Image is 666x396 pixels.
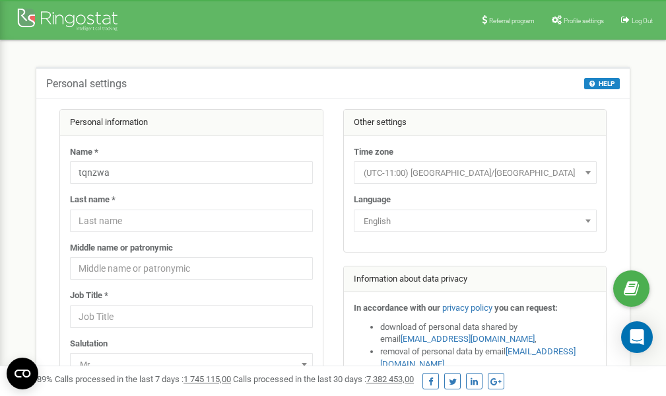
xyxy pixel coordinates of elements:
[70,338,108,350] label: Salutation
[358,212,592,231] span: English
[354,303,440,313] strong: In accordance with our
[46,78,127,90] h5: Personal settings
[380,346,597,370] li: removal of personal data by email ,
[489,17,535,24] span: Referral program
[358,164,592,182] span: (UTC-11:00) Pacific/Midway
[584,78,620,89] button: HELP
[442,303,492,313] a: privacy policy
[70,146,98,159] label: Name *
[494,303,558,313] strong: you can request:
[70,210,313,232] input: Last name
[70,242,173,255] label: Middle name or patronymic
[183,374,231,384] u: 1 745 115,00
[380,321,597,346] li: download of personal data shared by email ,
[233,374,414,384] span: Calls processed in the last 30 days :
[401,334,535,344] a: [EMAIL_ADDRESS][DOMAIN_NAME]
[70,353,313,376] span: Mr.
[354,194,391,206] label: Language
[70,161,313,184] input: Name
[70,257,313,280] input: Middle name or patronymic
[55,374,231,384] span: Calls processed in the last 7 days :
[70,290,108,302] label: Job Title *
[70,194,116,206] label: Last name *
[7,358,38,389] button: Open CMP widget
[354,210,597,232] span: English
[632,17,653,24] span: Log Out
[564,17,604,24] span: Profile settings
[621,321,653,353] div: Open Intercom Messenger
[75,356,308,374] span: Mr.
[60,110,323,136] div: Personal information
[344,266,607,293] div: Information about data privacy
[354,161,597,184] span: (UTC-11:00) Pacific/Midway
[354,146,393,159] label: Time zone
[366,374,414,384] u: 7 382 453,00
[70,305,313,328] input: Job Title
[344,110,607,136] div: Other settings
